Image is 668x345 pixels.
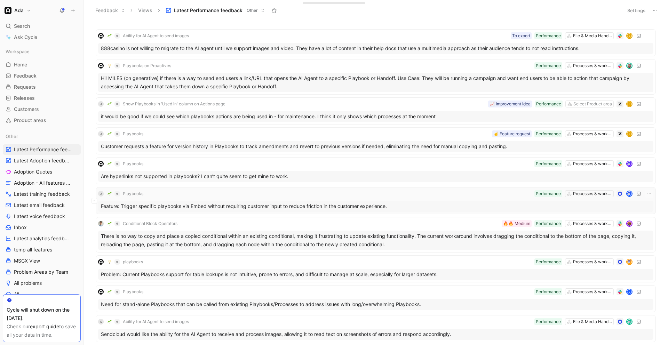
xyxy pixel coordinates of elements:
span: Playbooks [123,161,143,167]
span: Playbooks [123,289,143,295]
a: Product areas [3,115,81,126]
span: Conditional Block Operators [123,221,177,226]
span: All [14,291,19,298]
span: Playbooks on Proactives [123,63,171,69]
div: Hi! MILES (on generative) if there is a way to send end users a link/URL that opens the AI Agent ... [98,73,653,92]
div: Performance [536,190,561,197]
img: logo [98,33,104,39]
span: MSGX View [14,257,40,264]
span: Latest training feedback [14,191,70,198]
div: it would be good if we could see which playbooks actions are being used in - for maintenance. I t... [98,111,653,122]
a: Latest training feedback [3,189,81,199]
a: J🌱Show Playbooks in 'Used in' column on Actions pageSelect Product areaPerformance📈 Improvement i... [96,97,656,125]
a: Customers [3,104,81,114]
a: temp all features [3,244,81,255]
span: Latest Performance feedback [174,7,242,14]
button: 🌱Show Playbooks in 'Used in' column on Actions page [105,100,228,108]
a: Releases [3,93,81,103]
button: AdaAda [3,6,33,15]
span: Customers [14,106,39,113]
div: Other [3,131,81,142]
div: J [627,289,632,294]
div: File & Media Handling [573,318,612,325]
button: 🌱Ability for AI Agent to send images [105,32,191,40]
a: Latest analytics feedback [3,233,81,244]
img: 🌱 [108,132,112,136]
div: There is no way to copy and place a copied conditional within an existing conditional, making it ... [98,231,653,250]
div: Need for stand-alone Playbooks that can be called from existing Playbooks/Processes to address is... [98,299,653,310]
div: Processes & workflows [573,130,612,137]
a: Ask Cycle [3,32,81,42]
div: Performance [536,101,561,107]
div: Performance [536,288,561,295]
a: MSGX View [3,256,81,266]
span: Ability for AI Agent to send images [123,319,189,324]
span: Home [14,61,27,68]
div: To export [512,32,530,39]
div: S [98,319,104,324]
div: File & Media Handling [573,32,612,39]
span: Workspace [6,48,30,55]
a: logo💡Playbooks on ProactivesProcesses & workflowsPerformanceavatarHi! MILES (on generative) if th... [96,59,656,95]
a: Adoption Quotes [3,167,81,177]
button: 🌱Playbooks [105,288,146,296]
div: Search [3,21,81,31]
a: Adoption - All features & problem areas [3,178,81,188]
a: logo🌱PlaybooksProcesses & workflowsPerformanceavatarAre hyperlinks not supported in playbooks? I ... [96,157,656,184]
a: Latest Adoption feedback [3,155,81,166]
a: Inbox [3,222,81,233]
img: 🌱 [108,102,112,106]
div: Cycle will shut down on the [DATE]. [7,306,77,322]
div: Select Product area [573,101,612,107]
div: E [627,102,632,106]
a: Requests [3,82,81,92]
a: J🌱PlaybooksProcesses & workflowsPerformanceavatarFeature: Trigger specific playbooks via Embed wi... [96,187,656,214]
img: avatar [627,161,632,166]
a: export guide [30,323,59,329]
h1: Ada [14,7,24,14]
img: logo [98,63,104,69]
img: 🌱 [108,290,112,294]
span: Adoption - All features & problem areas [14,179,73,186]
div: Processes & workflows [573,220,612,227]
span: playbooks [123,259,143,265]
span: Inbox [14,224,27,231]
div: J [98,101,104,107]
div: E [627,33,632,38]
img: avatar [627,221,632,226]
div: Customer requests a feature for version history in Playbooks to track amendments and revert to pr... [98,141,653,152]
span: Playbooks [123,131,143,137]
button: 🌱Playbooks [105,130,146,138]
img: 🌱 [108,162,112,166]
span: Ask Cycle [14,33,37,41]
img: avatar [627,259,632,264]
div: Are hyperlinks not supported in playbooks? I can’t quite seem to get mine to work. [98,171,653,182]
a: logo🌱Ability for AI Agent to send imagesFile & Media HandlingPerformanceTo exportE888casino is no... [96,29,656,56]
button: 💡playbooks [105,258,145,266]
div: Performance [536,220,561,227]
div: Performance [536,130,561,137]
span: Latest Performance feedback [14,146,72,153]
button: Views [135,5,156,16]
span: Latest email feedback [14,202,65,209]
div: 📈 Improvement idea [490,101,531,107]
div: Performance [536,62,561,69]
div: Processes & workflows [573,288,612,295]
div: Performance [536,258,561,265]
img: 💡 [108,64,112,68]
span: Adoption Quotes [14,168,52,175]
a: Feedback [3,71,81,81]
span: Problem Areas by Team [14,268,68,275]
img: avatar [627,319,632,324]
span: Latest Adoption feedback [14,157,71,164]
img: 💡 [108,260,112,264]
div: Check our to save all your data in time. [7,322,77,339]
div: Processes & workflows [573,258,612,265]
div: Performance [536,318,561,325]
div: 888casino is not willing to migrate to the AI agent until we support images and video. They have ... [98,43,653,54]
div: J [98,131,104,137]
button: 🌱Ability for AI Agent to send images [105,318,191,326]
a: All [3,289,81,299]
img: logo [98,161,104,167]
span: Latest voice feedback [14,213,65,220]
